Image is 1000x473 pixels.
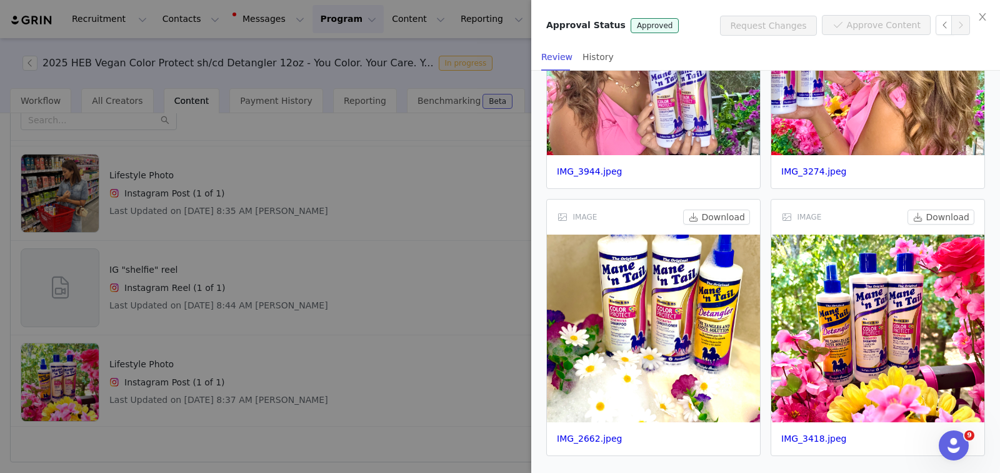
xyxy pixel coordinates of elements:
button: Download [683,210,750,225]
a: IMG_3944.jpeg [557,166,622,176]
span: 9 [964,430,974,440]
iframe: Intercom live chat [939,430,969,460]
a: IMG_3274.jpeg [781,166,846,176]
img: IMG_3418.jpeg [771,235,984,422]
a: IMG_3418.jpeg [781,434,846,444]
button: Download [907,210,974,225]
span: IMAGE [573,211,597,223]
a: IMG_2662.jpeg [557,434,622,444]
img: IMG_2662.jpeg [547,235,760,422]
span: IMAGE [797,211,822,223]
